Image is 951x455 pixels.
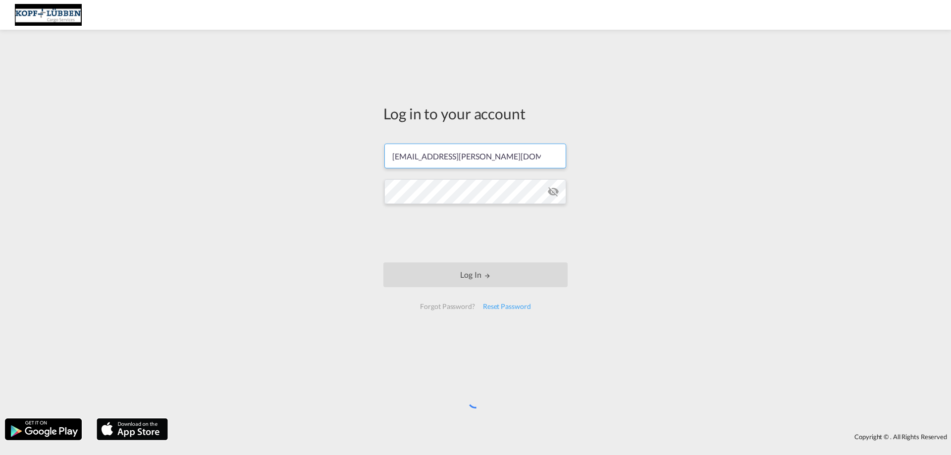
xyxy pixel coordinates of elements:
img: apple.png [96,417,169,441]
md-icon: icon-eye-off [547,186,559,198]
img: 25cf3bb0aafc11ee9c4fdbd399af7748.JPG [15,4,82,26]
div: Copyright © . All Rights Reserved [173,428,951,445]
div: Reset Password [479,298,535,315]
div: Forgot Password? [416,298,478,315]
input: Enter email/phone number [384,144,566,168]
button: LOGIN [383,262,568,287]
iframe: reCAPTCHA [400,214,551,253]
img: google.png [4,417,83,441]
div: Log in to your account [383,103,568,124]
